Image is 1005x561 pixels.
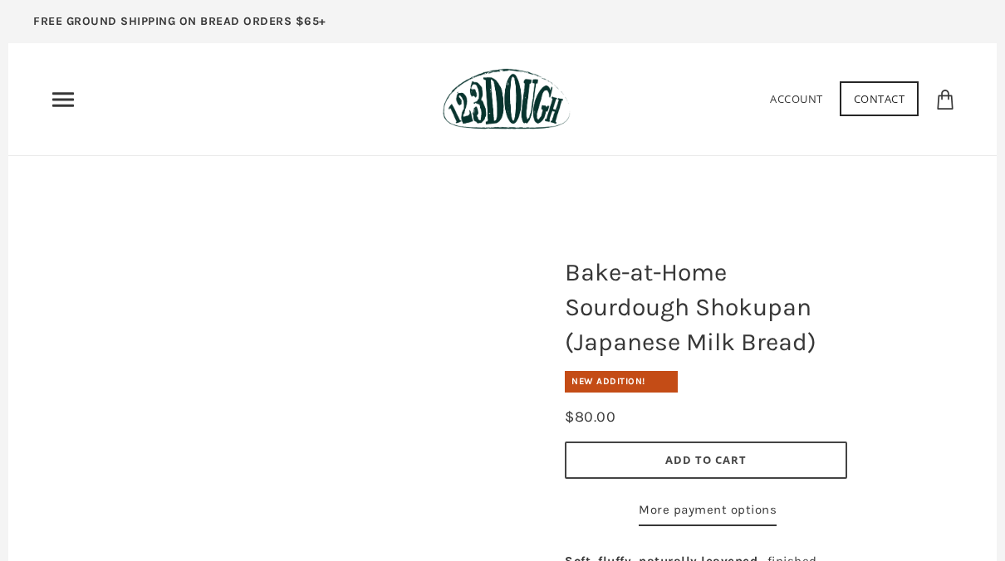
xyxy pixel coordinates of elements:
a: More payment options [639,500,777,526]
button: Add to Cart [565,441,847,479]
h1: Bake-at-Home Sourdough Shokupan (Japanese Milk Bread) [552,246,860,368]
img: 123Dough Bakery [443,68,570,130]
a: Contact [840,81,919,116]
nav: Primary [50,86,76,113]
a: FREE GROUND SHIPPING ON BREAD ORDERS $65+ [8,8,351,43]
div: New Addition! [565,371,678,393]
a: Account [770,91,823,106]
p: FREE GROUND SHIPPING ON BREAD ORDERS $65+ [33,12,326,31]
span: Add to Cart [665,452,747,467]
div: $80.00 [565,405,615,429]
